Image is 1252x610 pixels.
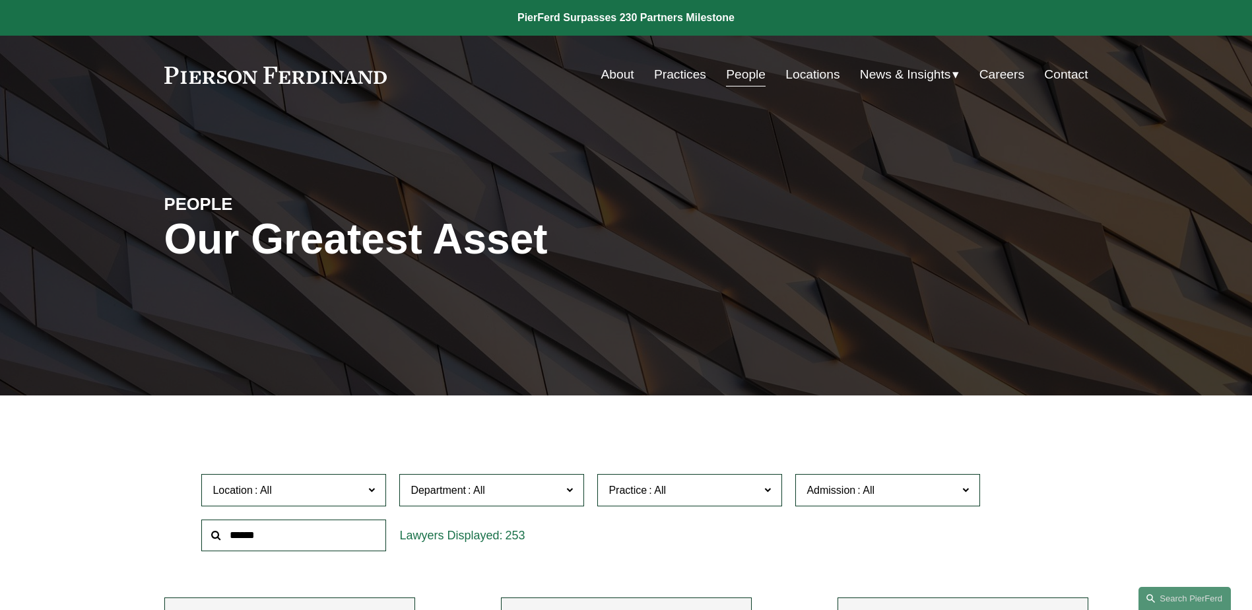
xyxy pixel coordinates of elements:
a: About [601,62,634,87]
span: Location [213,485,253,496]
a: Practices [654,62,706,87]
span: Admission [807,485,855,496]
h1: Our Greatest Asset [164,215,780,263]
a: Locations [785,62,840,87]
span: News & Insights [860,63,951,86]
span: 253 [505,529,525,542]
a: Contact [1044,62,1088,87]
a: folder dropdown [860,62,960,87]
span: Practice [609,485,647,496]
a: People [726,62,766,87]
span: Department [411,485,466,496]
a: Search this site [1138,587,1231,610]
a: Careers [979,62,1024,87]
h4: PEOPLE [164,193,395,215]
